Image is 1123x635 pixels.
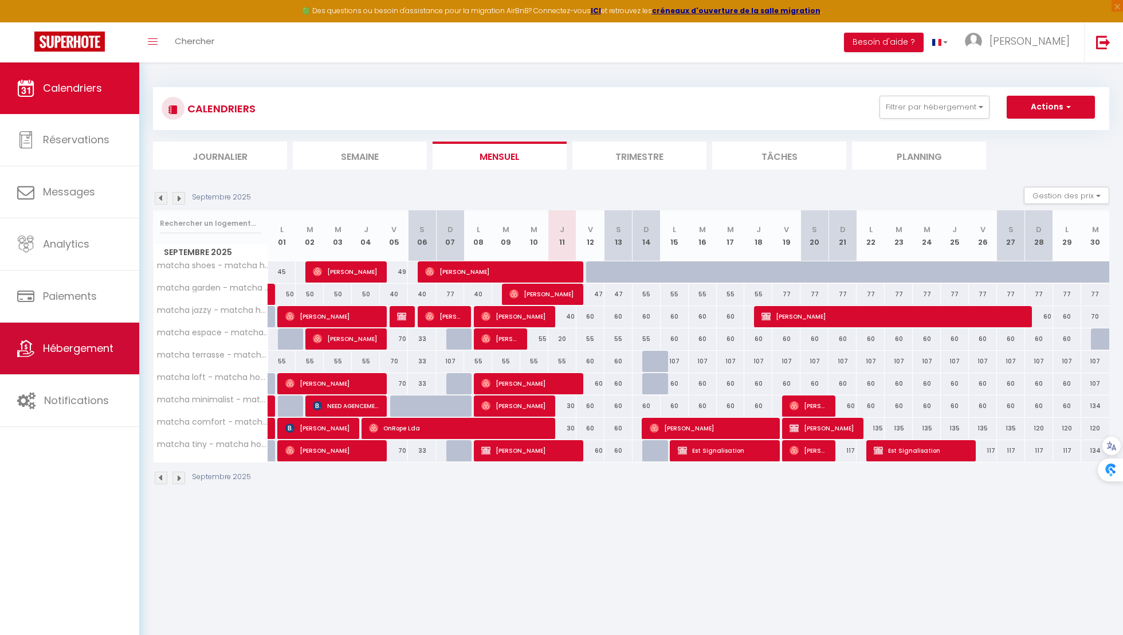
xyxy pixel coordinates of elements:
[591,6,601,15] a: ICI
[744,328,772,350] div: 60
[268,210,296,261] th: 01
[941,351,969,372] div: 107
[744,210,772,261] th: 18
[307,224,313,235] abbr: M
[43,81,102,95] span: Calendriers
[155,351,270,359] span: matcha terrasse - matcha home [PERSON_NAME]
[1025,351,1053,372] div: 107
[956,22,1084,62] a: ... [PERSON_NAME]
[1092,224,1099,235] abbr: M
[689,210,717,261] th: 16
[560,224,564,235] abbr: J
[772,210,800,261] th: 19
[717,210,745,261] th: 17
[772,373,800,394] div: 60
[633,328,661,350] div: 55
[913,395,941,417] div: 60
[689,373,717,394] div: 60
[661,210,689,261] th: 15
[604,284,633,305] div: 47
[548,418,576,439] div: 30
[689,328,717,350] div: 60
[1025,284,1053,305] div: 77
[844,33,924,52] button: Besoin d'aide ?
[1081,395,1109,417] div: 134
[969,395,997,417] div: 60
[969,284,997,305] div: 77
[380,261,408,283] div: 49
[790,440,827,461] span: [PERSON_NAME]
[885,351,913,372] div: 107
[436,284,464,305] div: 77
[155,261,270,270] span: matcha shoes - matcha home [PERSON_NAME]
[155,284,270,292] span: matcha garden - matcha home [PERSON_NAME]
[572,142,706,170] li: Trimestre
[433,142,567,170] li: Mensuel
[425,305,462,327] span: [PERSON_NAME]
[941,284,969,305] div: 77
[184,96,256,121] h3: CALENDRIERS
[1024,187,1109,204] button: Gestion des prix
[1025,306,1053,327] div: 60
[1036,224,1042,235] abbr: D
[419,224,425,235] abbr: S
[790,395,827,417] span: [PERSON_NAME]
[576,351,604,372] div: 60
[874,440,967,461] span: Est Signalisation
[997,284,1025,305] div: 77
[885,284,913,305] div: 77
[661,373,689,394] div: 60
[1081,351,1109,372] div: 107
[1096,35,1110,49] img: logout
[727,224,734,235] abbr: M
[1053,210,1081,261] th: 29
[857,351,885,372] div: 107
[576,395,604,417] div: 60
[175,35,214,47] span: Chercher
[492,351,520,372] div: 55
[43,237,89,251] span: Analytics
[772,328,800,350] div: 60
[380,210,408,261] th: 05
[828,284,857,305] div: 77
[828,351,857,372] div: 107
[166,22,223,62] a: Chercher
[828,373,857,394] div: 60
[9,5,44,39] button: Ouvrir le widget de chat LiveChat
[952,224,957,235] abbr: J
[744,373,772,394] div: 60
[44,393,109,407] span: Notifications
[997,351,1025,372] div: 107
[380,328,408,350] div: 70
[772,284,800,305] div: 77
[717,284,745,305] div: 55
[800,328,828,350] div: 60
[313,395,378,417] span: NEED AGENCEMENT [PERSON_NAME]
[268,351,296,372] div: 55
[324,351,352,372] div: 55
[296,210,324,261] th: 02
[576,284,604,305] div: 47
[744,395,772,417] div: 60
[408,351,436,372] div: 33
[481,395,547,417] span: [PERSON_NAME]
[1053,284,1081,305] div: 77
[800,284,828,305] div: 77
[1081,284,1109,305] div: 77
[1025,328,1053,350] div: 60
[268,261,296,283] div: 45
[812,224,817,235] abbr: S
[296,351,324,372] div: 55
[1081,210,1109,261] th: 30
[604,351,633,372] div: 60
[744,351,772,372] div: 107
[712,142,846,170] li: Tâches
[436,351,464,372] div: 107
[857,373,885,394] div: 60
[661,284,689,305] div: 55
[643,224,649,235] abbr: D
[633,306,661,327] div: 60
[43,185,95,199] span: Messages
[397,305,406,327] span: [PERSON_NAME]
